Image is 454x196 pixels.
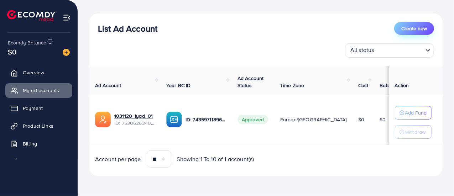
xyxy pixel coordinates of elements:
[7,10,55,21] img: logo
[5,154,72,169] a: Affiliate Program
[5,101,72,115] a: Payment
[166,82,191,89] span: Your BC ID
[395,82,409,89] span: Action
[114,112,155,127] div: <span class='underline'>1031120_Iyad_01</span></br>7530626340052828178
[394,22,434,35] button: Create new
[166,112,182,127] img: ic-ba-acc.ded83a64.svg
[23,158,61,165] span: Affiliate Program
[114,120,155,127] span: ID: 7530626340052828178
[376,45,423,56] input: Search for option
[395,125,432,139] button: Withdraw
[395,106,432,120] button: Add Fund
[23,69,44,76] span: Overview
[401,25,427,32] span: Create new
[114,112,155,120] a: 1031120_Iyad_01
[95,155,141,163] span: Account per page
[63,14,71,22] img: menu
[424,164,449,191] iframe: Chat
[23,122,53,129] span: Product Links
[238,115,268,124] span: Approved
[358,116,364,123] span: $0
[186,115,226,124] p: ID: 7435971189643853825
[95,82,121,89] span: Ad Account
[63,49,70,56] img: image
[345,43,434,58] div: Search for option
[8,39,46,46] span: Ecomdy Balance
[380,116,386,123] span: $0
[23,87,59,94] span: My ad accounts
[280,82,304,89] span: Time Zone
[5,137,72,151] a: Billing
[280,116,347,123] span: Europe/[GEOGRAPHIC_DATA]
[5,65,72,80] a: Overview
[95,112,111,127] img: ic-ads-acc.e4c84228.svg
[405,128,426,136] p: Withdraw
[405,108,427,117] p: Add Fund
[23,105,43,112] span: Payment
[238,75,264,89] span: Ad Account Status
[177,155,254,163] span: Showing 1 To 10 of 1 account(s)
[98,23,157,34] h3: List Ad Account
[349,44,376,56] span: All status
[5,83,72,97] a: My ad accounts
[5,119,72,133] a: Product Links
[380,82,398,89] span: Balance
[358,82,369,89] span: Cost
[8,47,16,57] span: $0
[23,140,37,147] span: Billing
